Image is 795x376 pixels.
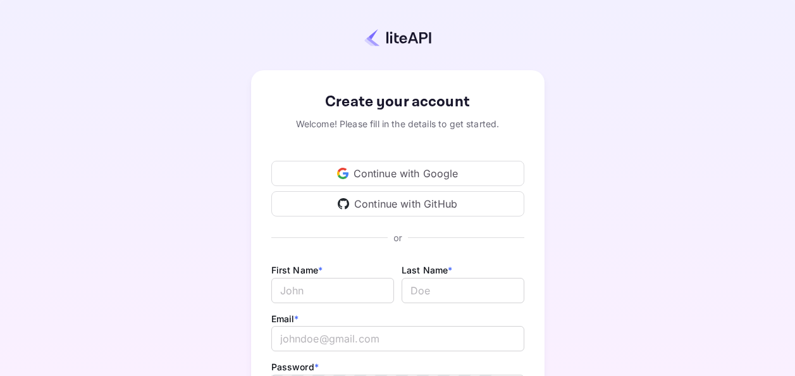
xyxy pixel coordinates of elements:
[402,265,453,275] label: Last Name
[271,361,319,372] label: Password
[364,28,431,47] img: liteapi
[271,91,524,113] div: Create your account
[271,161,524,186] div: Continue with Google
[271,326,524,351] input: johndoe@gmail.com
[402,278,524,303] input: Doe
[271,117,524,130] div: Welcome! Please fill in the details to get started.
[271,278,394,303] input: John
[271,191,524,216] div: Continue with GitHub
[271,313,299,324] label: Email
[271,265,323,275] label: First Name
